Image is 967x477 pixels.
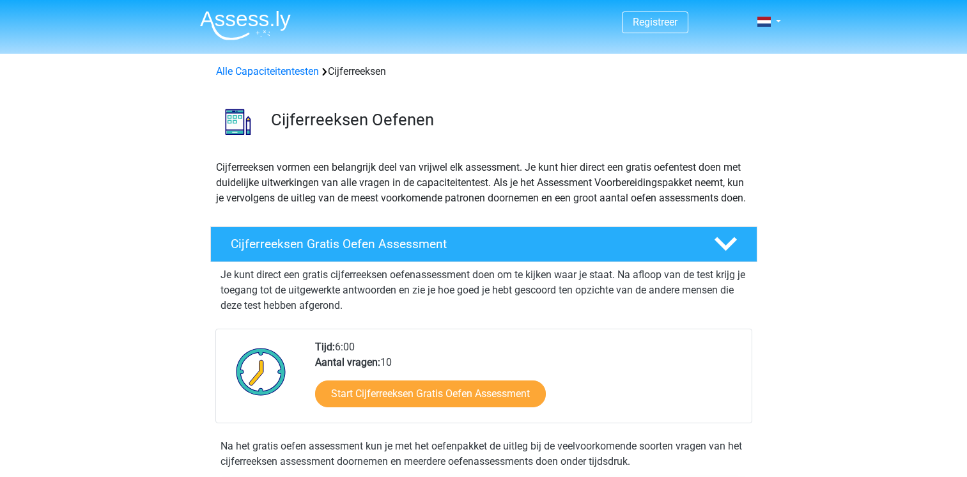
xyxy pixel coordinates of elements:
h4: Cijferreeksen Gratis Oefen Assessment [231,237,693,251]
a: Registreer [633,16,677,28]
p: Cijferreeksen vormen een belangrijk deel van vrijwel elk assessment. Je kunt hier direct een grat... [216,160,752,206]
div: 6:00 10 [306,340,751,423]
a: Cijferreeksen Gratis Oefen Assessment [205,226,762,262]
div: Cijferreeksen [211,64,757,79]
img: cijferreeksen [211,95,265,149]
b: Tijd: [315,341,335,353]
div: Na het gratis oefen assessment kun je met het oefenpakket de uitleg bij de veelvoorkomende soorte... [215,439,752,469]
a: Start Cijferreeksen Gratis Oefen Assessment [315,380,546,407]
p: Je kunt direct een gratis cijferreeksen oefenassessment doen om te kijken waar je staat. Na afloo... [220,267,747,313]
a: Alle Capaciteitentesten [216,65,319,77]
img: Klok [229,340,293,403]
b: Aantal vragen: [315,356,380,368]
h3: Cijferreeksen Oefenen [271,110,747,130]
img: Assessly [200,10,291,40]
